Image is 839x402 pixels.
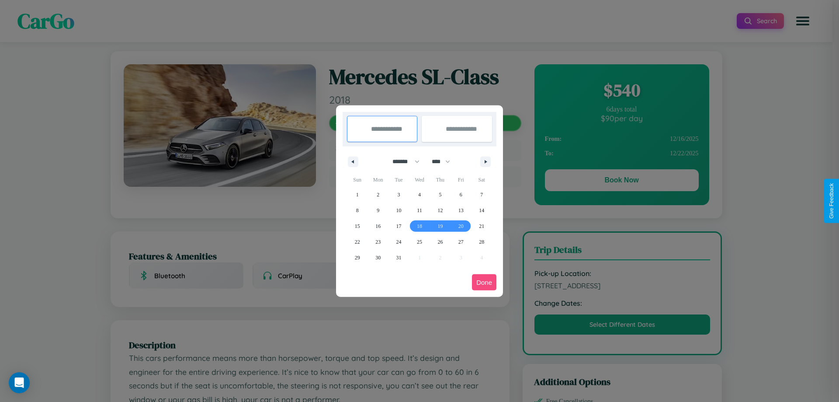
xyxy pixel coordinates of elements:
span: 28 [479,234,484,250]
span: 25 [417,234,422,250]
span: 18 [417,218,422,234]
span: Sun [347,173,367,187]
button: 16 [367,218,388,234]
span: 5 [439,187,441,203]
span: Fri [451,173,471,187]
button: 24 [388,234,409,250]
button: 27 [451,234,471,250]
span: 9 [377,203,379,218]
button: 8 [347,203,367,218]
span: 10 [396,203,402,218]
span: 20 [458,218,464,234]
button: 1 [347,187,367,203]
span: 22 [355,234,360,250]
span: 1 [356,187,359,203]
span: Thu [430,173,451,187]
button: 22 [347,234,367,250]
div: Open Intercom Messenger [9,372,30,393]
div: Give Feedback [829,183,835,219]
span: Wed [409,173,430,187]
button: 9 [367,203,388,218]
span: 17 [396,218,402,234]
button: 14 [472,203,492,218]
span: 30 [375,250,381,266]
button: 3 [388,187,409,203]
span: 19 [437,218,443,234]
span: Sat [472,173,492,187]
span: 6 [460,187,462,203]
button: 10 [388,203,409,218]
button: 31 [388,250,409,266]
button: 11 [409,203,430,218]
span: 16 [375,218,381,234]
span: 21 [479,218,484,234]
button: 6 [451,187,471,203]
button: 2 [367,187,388,203]
button: 4 [409,187,430,203]
span: 13 [458,203,464,218]
button: 26 [430,234,451,250]
button: 13 [451,203,471,218]
span: 27 [458,234,464,250]
span: 8 [356,203,359,218]
span: 4 [418,187,421,203]
button: Done [472,274,496,290]
span: 29 [355,250,360,266]
button: 19 [430,218,451,234]
span: 26 [437,234,443,250]
span: 12 [437,203,443,218]
button: 7 [472,187,492,203]
button: 15 [347,218,367,234]
span: 2 [377,187,379,203]
span: 31 [396,250,402,266]
span: 24 [396,234,402,250]
button: 28 [472,234,492,250]
button: 21 [472,218,492,234]
button: 5 [430,187,451,203]
span: 11 [417,203,422,218]
span: 15 [355,218,360,234]
button: 18 [409,218,430,234]
button: 30 [367,250,388,266]
span: 7 [480,187,483,203]
span: 3 [398,187,400,203]
button: 29 [347,250,367,266]
span: Mon [367,173,388,187]
span: 23 [375,234,381,250]
button: 23 [367,234,388,250]
button: 20 [451,218,471,234]
span: 14 [479,203,484,218]
span: Tue [388,173,409,187]
button: 25 [409,234,430,250]
button: 17 [388,218,409,234]
button: 12 [430,203,451,218]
